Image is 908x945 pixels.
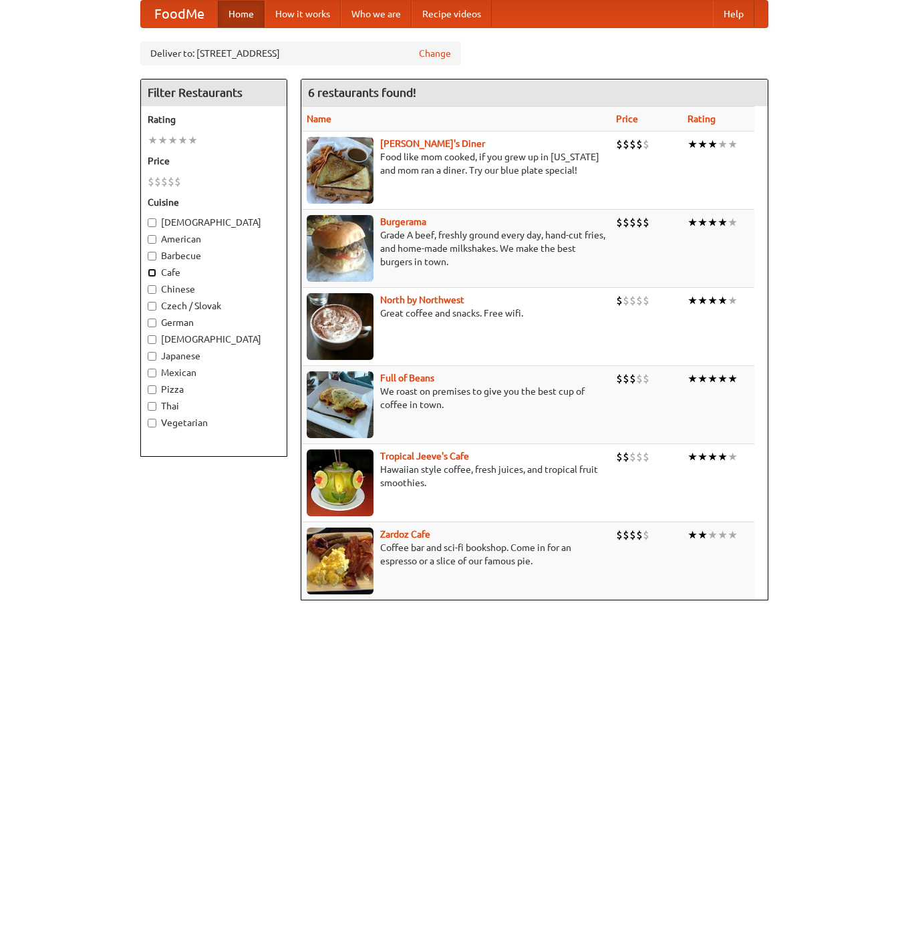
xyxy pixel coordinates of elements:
[148,266,280,279] label: Cafe
[380,216,426,227] a: Burgerama
[148,232,280,246] label: American
[307,137,373,204] img: sallys.jpg
[308,86,416,99] ng-pluralize: 6 restaurants found!
[708,137,718,152] li: ★
[698,528,708,542] li: ★
[616,371,623,386] li: $
[148,282,280,296] label: Chinese
[629,137,636,152] li: $
[616,137,623,152] li: $
[148,299,280,313] label: Czech / Slovak
[148,402,156,411] input: Thai
[688,449,698,464] li: ★
[148,196,280,209] h5: Cuisine
[168,133,178,148] li: ★
[148,335,156,344] input: [DEMOGRAPHIC_DATA]
[140,41,461,65] div: Deliver to: [STREET_ADDRESS]
[307,449,373,516] img: jeeves.jpg
[728,449,738,464] li: ★
[148,218,156,227] input: [DEMOGRAPHIC_DATA]
[698,293,708,308] li: ★
[307,541,605,568] p: Coffee bar and sci-fi bookshop. Come in for an espresso or a slice of our famous pie.
[643,449,649,464] li: $
[148,268,156,277] input: Cafe
[616,528,623,542] li: $
[708,293,718,308] li: ★
[307,150,605,177] p: Food like mom cooked, if you grew up in [US_STATE] and mom ran a diner. Try our blue plate special!
[148,316,280,329] label: German
[380,295,464,305] a: North by Northwest
[380,529,430,540] a: Zardoz Cafe
[148,154,280,168] h5: Price
[728,137,738,152] li: ★
[616,449,623,464] li: $
[636,528,643,542] li: $
[148,399,280,413] label: Thai
[148,302,156,311] input: Czech / Slovak
[158,133,168,148] li: ★
[307,114,331,124] a: Name
[728,371,738,386] li: ★
[688,528,698,542] li: ★
[148,319,156,327] input: German
[643,137,649,152] li: $
[148,385,156,394] input: Pizza
[148,366,280,379] label: Mexican
[148,416,280,429] label: Vegetarian
[718,371,728,386] li: ★
[148,285,156,294] input: Chinese
[623,215,629,230] li: $
[708,215,718,230] li: ★
[688,371,698,386] li: ★
[718,215,728,230] li: ★
[629,371,636,386] li: $
[148,352,156,361] input: Japanese
[141,1,218,27] a: FoodMe
[708,449,718,464] li: ★
[148,174,154,189] li: $
[148,369,156,377] input: Mexican
[636,215,643,230] li: $
[713,1,754,27] a: Help
[643,371,649,386] li: $
[708,371,718,386] li: ★
[718,137,728,152] li: ★
[643,215,649,230] li: $
[718,449,728,464] li: ★
[688,293,698,308] li: ★
[636,449,643,464] li: $
[380,138,485,149] a: [PERSON_NAME]'s Diner
[623,371,629,386] li: $
[698,449,708,464] li: ★
[629,293,636,308] li: $
[636,293,643,308] li: $
[623,293,629,308] li: $
[412,1,492,27] a: Recipe videos
[718,528,728,542] li: ★
[623,137,629,152] li: $
[380,373,434,383] b: Full of Beans
[174,174,181,189] li: $
[616,293,623,308] li: $
[643,293,649,308] li: $
[623,528,629,542] li: $
[380,451,469,461] a: Tropical Jeeve's Cafe
[148,113,280,126] h5: Rating
[728,215,738,230] li: ★
[188,133,198,148] li: ★
[178,133,188,148] li: ★
[629,449,636,464] li: $
[148,252,156,260] input: Barbecue
[218,1,265,27] a: Home
[698,371,708,386] li: ★
[616,114,638,124] a: Price
[307,215,373,282] img: burgerama.jpg
[148,235,156,244] input: American
[307,293,373,360] img: north.jpg
[688,215,698,230] li: ★
[154,174,161,189] li: $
